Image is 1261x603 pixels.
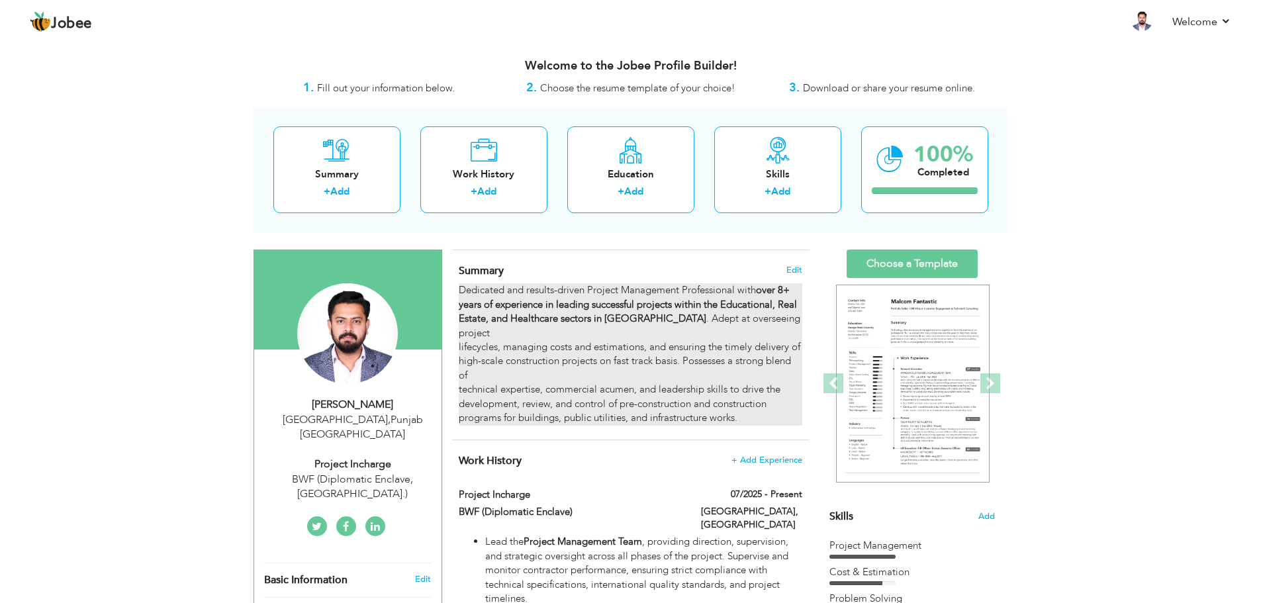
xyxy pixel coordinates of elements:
a: Add [771,185,790,198]
a: Add [477,185,496,198]
div: Project Incharge [264,457,442,472]
strong: over 8+ years of experience in leading successful projects within the Educational, Real Estate, a... [459,283,797,325]
label: + [765,185,771,199]
span: Choose the resume template of your choice! [540,81,735,95]
div: Completed [913,165,973,179]
a: Add [330,185,350,198]
span: Edit [786,265,802,275]
strong: 2. [526,79,537,96]
span: Work History [459,453,522,468]
label: 07/2025 - Present [731,488,802,501]
div: BWF (Diplomatic Enclave, [GEOGRAPHIC_DATA].) [264,472,442,502]
label: + [618,185,624,199]
strong: Project Management Team [524,535,642,548]
div: Work History [431,167,537,181]
label: + [324,185,330,199]
label: + [471,185,477,199]
label: Project Incharge [459,488,681,502]
div: [GEOGRAPHIC_DATA] Punjab [GEOGRAPHIC_DATA] [264,412,442,443]
div: Summary [284,167,390,181]
div: Project Management [829,539,995,553]
div: Skills [725,167,831,181]
label: BWF (Diplomatic Enclave) [459,505,681,519]
span: , [388,412,391,427]
h4: This helps to show the companies you have worked for. [459,454,802,467]
span: Download or share your resume online. [803,81,975,95]
span: Summary [459,263,504,278]
strong: 1. [303,79,314,96]
span: Basic Information [264,575,348,586]
img: Sarmad Shoukat [297,283,398,384]
span: Fill out your information below. [317,81,455,95]
div: Cost & Estimation [829,565,995,579]
span: Add [978,510,995,523]
a: Choose a Template [847,250,978,278]
div: 100% [913,144,973,165]
span: + Add Experience [731,455,802,465]
h4: Adding a summary is a quick and easy way to highlight your experience and interests. [459,264,802,277]
span: Skills [829,509,853,524]
div: [PERSON_NAME] [264,397,442,412]
a: Add [624,185,643,198]
strong: 3. [789,79,800,96]
a: Edit [415,573,431,585]
div: Dedicated and results-driven Project Management Professional with . Adept at overseeing project l... [459,283,802,425]
div: Education [578,167,684,181]
a: Welcome [1172,14,1231,30]
label: [GEOGRAPHIC_DATA], [GEOGRAPHIC_DATA] [701,505,802,532]
span: Jobee [51,17,92,31]
a: Jobee [30,11,92,32]
h3: Welcome to the Jobee Profile Builder! [254,60,1008,73]
img: Profile Img [1131,10,1152,31]
img: jobee.io [30,11,51,32]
